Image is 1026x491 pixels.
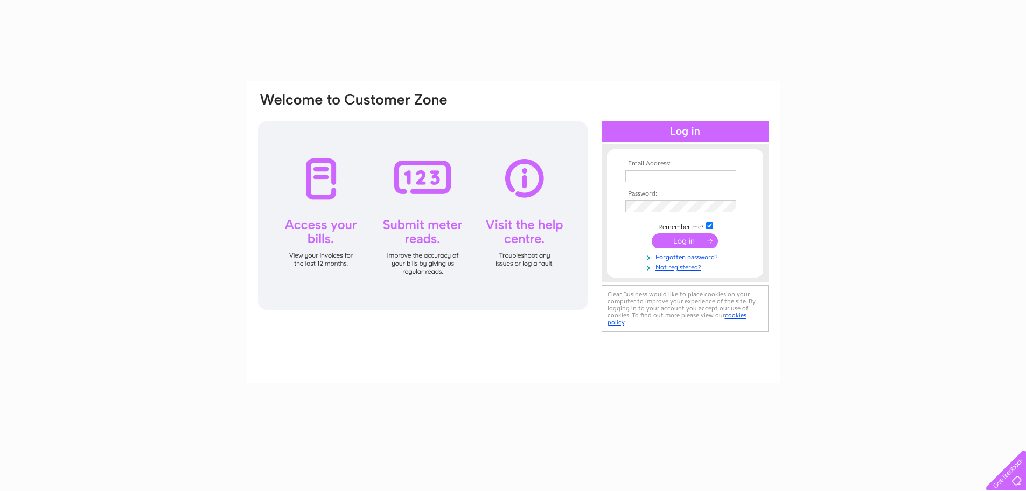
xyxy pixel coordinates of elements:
a: Forgotten password? [625,251,748,261]
th: Email Address: [623,160,748,168]
a: cookies policy [608,312,746,326]
input: Submit [652,233,718,248]
a: Not registered? [625,261,748,272]
th: Password: [623,190,748,198]
div: Clear Business would like to place cookies on your computer to improve your experience of the sit... [602,285,769,332]
td: Remember me? [623,220,748,231]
